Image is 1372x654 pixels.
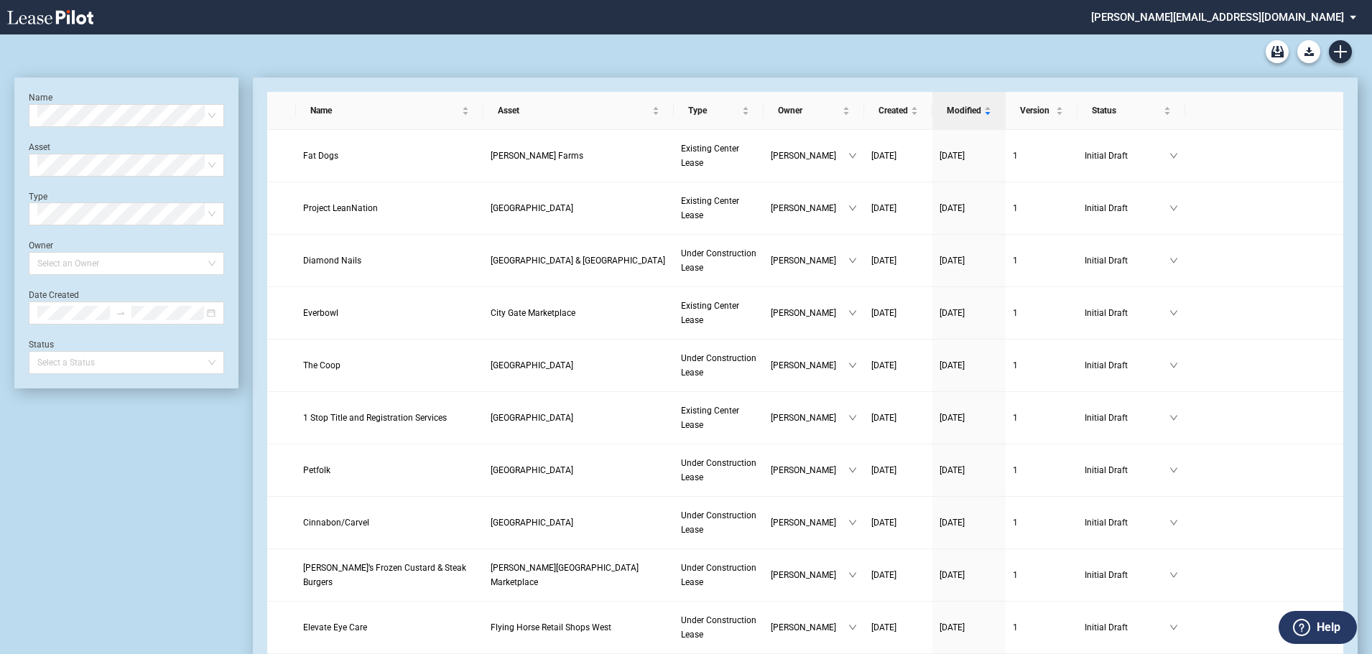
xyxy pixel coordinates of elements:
[848,414,857,422] span: down
[1329,40,1352,63] a: Create new document
[871,518,896,528] span: [DATE]
[940,203,965,213] span: [DATE]
[940,465,965,475] span: [DATE]
[681,141,756,170] a: Existing Center Lease
[771,515,848,530] span: [PERSON_NAME]
[303,411,477,425] a: 1 Stop Title and Registration Services
[303,413,447,423] span: 1 Stop Title and Registration Services
[1013,360,1018,370] span: 1
[879,103,908,118] span: Created
[491,308,575,318] span: City Gate Marketplace
[1013,306,1070,320] a: 1
[29,290,79,300] label: Date Created
[1169,361,1178,370] span: down
[932,92,1006,130] th: Modified
[29,240,53,251] label: Owner
[771,149,848,163] span: [PERSON_NAME]
[871,308,896,318] span: [DATE]
[1169,204,1178,212] span: down
[310,103,460,118] span: Name
[1085,620,1169,635] span: Initial Draft
[681,615,756,640] span: Under Construction Lease
[1279,611,1357,644] button: Help
[491,203,573,213] span: Mountainside Crossing
[491,413,573,423] span: Circle Cross Ranch
[1013,620,1070,635] a: 1
[771,620,848,635] span: [PERSON_NAME]
[303,518,369,528] span: Cinnabon/Carvel
[1013,413,1018,423] span: 1
[29,142,50,152] label: Asset
[940,515,998,530] a: [DATE]
[1085,201,1169,215] span: Initial Draft
[1020,103,1053,118] span: Version
[1085,253,1169,268] span: Initial Draft
[940,201,998,215] a: [DATE]
[1013,256,1018,266] span: 1
[940,360,965,370] span: [DATE]
[1013,518,1018,528] span: 1
[491,515,667,530] a: [GEOGRAPHIC_DATA]
[491,151,583,161] span: Gladden Farms
[1013,463,1070,477] a: 1
[947,103,981,118] span: Modified
[871,568,925,582] a: [DATE]
[303,515,477,530] a: Cinnabon/Carvel
[1092,103,1161,118] span: Status
[491,201,667,215] a: [GEOGRAPHIC_DATA]
[940,308,965,318] span: [DATE]
[940,568,998,582] a: [DATE]
[871,358,925,373] a: [DATE]
[871,622,896,632] span: [DATE]
[1169,518,1178,527] span: down
[940,151,965,161] span: [DATE]
[940,306,998,320] a: [DATE]
[681,353,756,378] span: Under Construction Lease
[674,92,764,130] th: Type
[1293,40,1325,63] md-menu: Download Blank Form List
[491,463,667,477] a: [GEOGRAPHIC_DATA]
[681,508,756,537] a: Under Construction Lease
[303,149,477,163] a: Fat Dogs
[848,518,857,527] span: down
[1266,40,1289,63] a: Archive
[681,403,756,432] a: Existing Center Lease
[871,151,896,161] span: [DATE]
[771,201,848,215] span: [PERSON_NAME]
[29,93,52,103] label: Name
[491,518,573,528] span: Harvest Grove
[871,620,925,635] a: [DATE]
[688,103,739,118] span: Type
[771,306,848,320] span: [PERSON_NAME]
[303,256,361,266] span: Diamond Nails
[1013,203,1018,213] span: 1
[681,196,739,220] span: Existing Center Lease
[491,465,573,475] span: Harvest Grove
[940,620,998,635] a: [DATE]
[681,561,756,589] a: Under Construction Lease
[29,192,47,202] label: Type
[848,466,857,475] span: down
[871,306,925,320] a: [DATE]
[848,571,857,579] span: down
[848,309,857,317] span: down
[771,568,848,582] span: [PERSON_NAME]
[681,144,739,168] span: Existing Center Lease
[491,411,667,425] a: [GEOGRAPHIC_DATA]
[848,204,857,212] span: down
[1013,151,1018,161] span: 1
[681,563,756,587] span: Under Construction Lease
[116,308,126,318] span: to
[848,361,857,370] span: down
[681,510,756,535] span: Under Construction Lease
[764,92,864,130] th: Owner
[303,306,477,320] a: Everbowl
[483,92,674,130] th: Asset
[1013,308,1018,318] span: 1
[778,103,840,118] span: Owner
[1169,309,1178,317] span: down
[1085,358,1169,373] span: Initial Draft
[491,256,665,266] span: Deer Valley & Lake Pleasant
[303,465,330,475] span: Petfolk
[303,563,466,587] span: Freddy’s Frozen Custard & Steak Burgers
